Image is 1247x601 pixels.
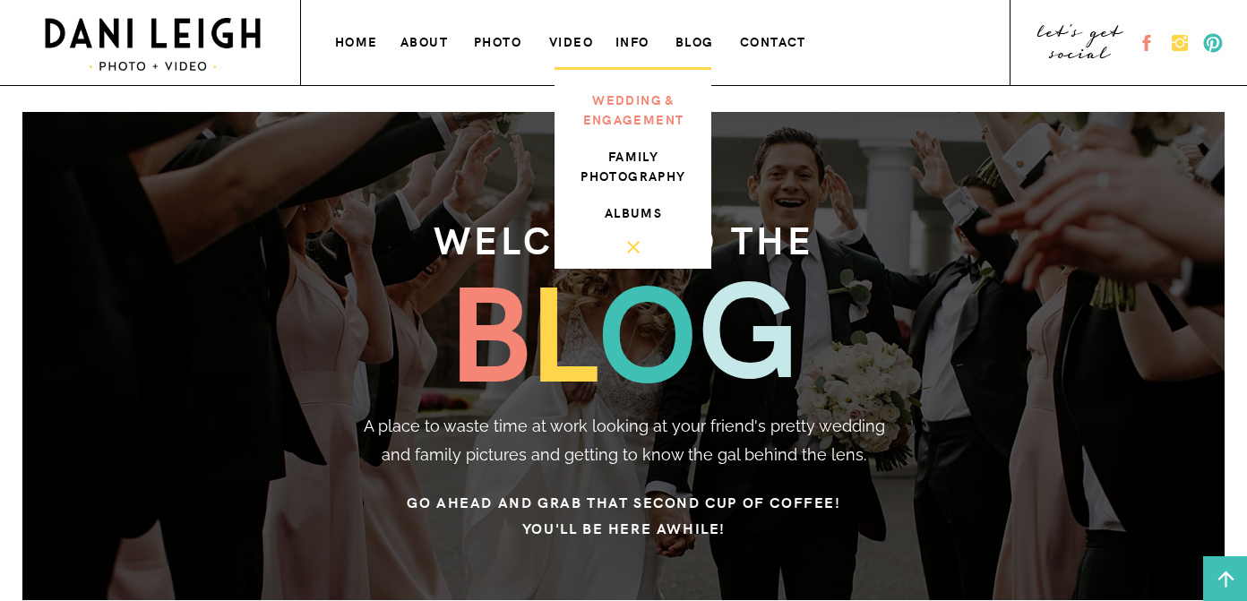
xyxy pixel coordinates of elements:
[331,205,917,257] h3: welcome to the
[448,258,570,386] h3: b
[573,202,693,218] a: albums
[1036,28,1126,58] a: let's get social
[335,30,381,49] a: home
[400,30,450,49] a: about
[615,30,653,49] a: info
[474,30,524,49] a: photo
[359,412,889,475] p: A place to waste time at work looking at your friend's pretty wedding and family pictures and get...
[529,258,632,394] h3: l
[573,90,693,125] a: wedding & engagement
[598,258,731,395] h3: o
[288,489,960,535] h3: Go ahead and grab that second cup of coffee! You'll be here awhile!
[698,253,799,394] h3: g
[573,146,693,182] a: family photography
[549,30,624,49] a: VIDEO
[675,30,718,49] a: blog
[740,30,811,49] a: contact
